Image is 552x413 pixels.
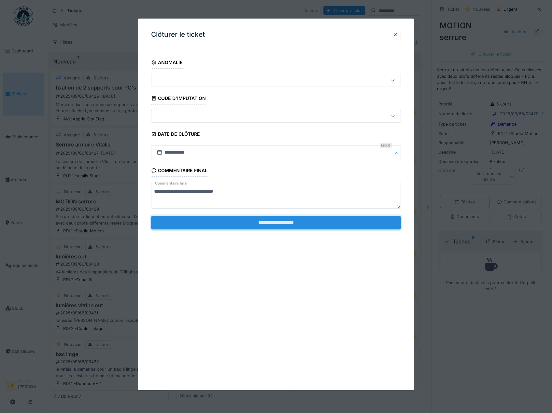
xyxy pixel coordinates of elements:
div: Anomalie [151,58,183,69]
div: Commentaire final [151,166,208,177]
div: Code d'imputation [151,93,206,104]
button: Close [394,145,401,159]
div: Requis [380,143,392,148]
label: Commentaire final [154,180,189,188]
h3: Clôturer le ticket [151,31,205,39]
div: Date de clôture [151,129,200,140]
